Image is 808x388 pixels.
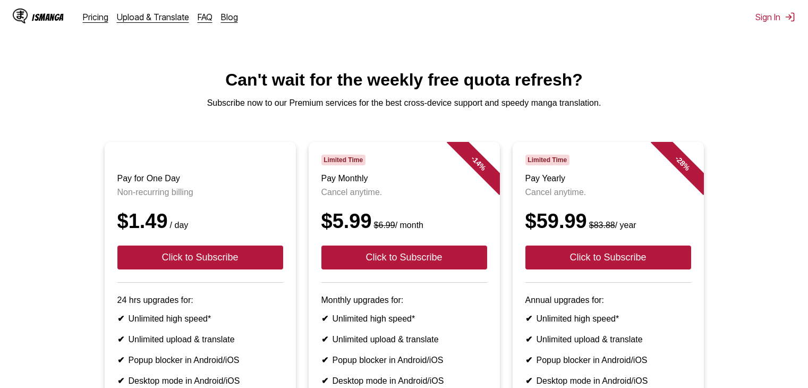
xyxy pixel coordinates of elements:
[117,210,283,233] div: $1.49
[321,355,487,365] li: Popup blocker in Android/iOS
[525,155,569,165] span: Limited Time
[372,221,423,230] small: / month
[321,174,487,183] h3: Pay Monthly
[321,334,487,344] li: Unlimited upload & translate
[117,188,283,197] p: Non-recurring billing
[117,355,283,365] li: Popup blocker in Android/iOS
[117,174,283,183] h3: Pay for One Day
[525,314,532,323] b: ✔
[321,376,487,386] li: Desktop mode in Android/iOS
[117,356,124,365] b: ✔
[13,9,83,26] a: IsManga LogoIsManga
[117,246,283,269] button: Click to Subscribe
[321,188,487,197] p: Cancel anytime.
[525,355,691,365] li: Popup blocker in Android/iOS
[525,376,691,386] li: Desktop mode in Android/iOS
[321,314,328,323] b: ✔
[321,314,487,324] li: Unlimited high speed*
[117,335,124,344] b: ✔
[525,376,532,385] b: ✔
[525,314,691,324] li: Unlimited high speed*
[525,296,691,305] p: Annual upgrades for:
[755,12,795,22] button: Sign In
[117,314,124,323] b: ✔
[117,334,283,344] li: Unlimited upload & translate
[650,131,714,195] div: - 28 %
[221,12,238,22] a: Blog
[525,246,691,269] button: Click to Subscribe
[374,221,395,230] s: $6.99
[525,174,691,183] h3: Pay Yearly
[525,334,691,344] li: Unlimited upload & translate
[32,12,64,22] div: IsManga
[83,12,108,22] a: Pricing
[321,246,487,269] button: Click to Subscribe
[117,376,124,385] b: ✔
[446,131,510,195] div: - 14 %
[321,356,328,365] b: ✔
[117,314,283,324] li: Unlimited high speed*
[785,12,795,22] img: Sign out
[321,296,487,305] p: Monthly upgrades for:
[117,12,189,22] a: Upload & Translate
[168,221,189,230] small: / day
[321,376,328,385] b: ✔
[321,335,328,344] b: ✔
[8,70,800,90] h1: Can't wait for the weekly free quota refresh?
[525,210,691,233] div: $59.99
[117,296,283,305] p: 24 hrs upgrades for:
[587,221,636,230] small: / year
[198,12,212,22] a: FAQ
[525,335,532,344] b: ✔
[525,188,691,197] p: Cancel anytime.
[589,221,615,230] s: $83.88
[117,376,283,386] li: Desktop mode in Android/iOS
[321,155,365,165] span: Limited Time
[13,9,28,23] img: IsManga Logo
[8,98,800,108] p: Subscribe now to our Premium services for the best cross-device support and speedy manga translat...
[321,210,487,233] div: $5.99
[525,356,532,365] b: ✔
